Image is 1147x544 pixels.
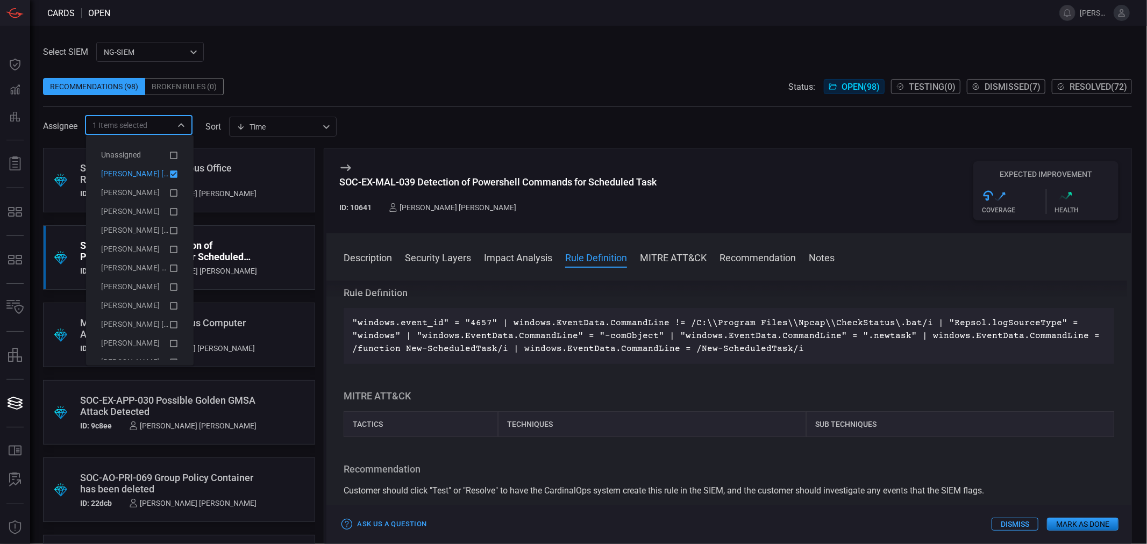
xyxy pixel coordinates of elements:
div: [PERSON_NAME] [PERSON_NAME] [389,203,516,212]
button: ALERT ANALYSIS [2,467,28,493]
h5: ID: 2c7de [80,189,112,198]
span: Unassigned [101,151,141,159]
button: Dismissed(7) [967,79,1045,94]
li: Francisco Berasain [92,277,187,296]
div: Coverage [982,206,1046,214]
span: [PERSON_NAME] [101,188,160,197]
li: JuanCarlos Garcia [92,353,187,371]
span: [PERSON_NAME] [101,245,160,253]
button: Recommendation [719,250,796,263]
span: Assignee [43,121,77,131]
div: Recommendations (98) [43,78,145,95]
button: Security Layers [405,250,471,263]
li: Jonatan Gomez [92,334,187,353]
div: [PERSON_NAME] [PERSON_NAME] [129,421,257,430]
li: JULIO ANTONIO FRESNEDA GARCIA [92,315,187,334]
h5: ID: 9f2ce [80,344,110,353]
div: Time [237,121,319,132]
span: Resolved ( 72 ) [1070,82,1127,92]
span: Customer should click "Test" or "Resolve" to have the CardinalOps system create this rule in the ... [344,485,984,496]
span: [PERSON_NAME] Mayoral [101,263,189,272]
button: Mark as Done [1047,518,1118,531]
button: Open(98) [824,79,885,94]
button: Inventory [2,295,28,320]
li: DAVID MARROQUI FRANCO [92,221,187,240]
div: Tactics [344,411,498,437]
div: SOC-AO-PRI-069 Group Policy Container has been deleted [80,472,257,495]
button: Preventions [2,103,28,129]
button: MITRE ATT&CK [640,250,707,263]
button: Description [344,250,392,263]
button: Threat Intelligence [2,515,28,541]
button: Ask Us a Question [339,516,429,533]
div: SOC-AO-PER-067 Suspicious Office Registry Key Creation [80,162,257,185]
button: Impact Analysis [484,250,552,263]
button: Rule Catalog [2,438,28,464]
h5: ID: 10641 [80,267,112,275]
h5: ID: 10641 [339,203,372,212]
div: SOC-EX-MAL-039 Detection of Powershell Commands for Scheduled Task [80,240,257,262]
div: [PERSON_NAME] [PERSON_NAME] [129,499,257,507]
button: Close [174,118,189,133]
button: Detections [2,77,28,103]
li: SAUL PAJAS DE TORO (Myself) [92,164,187,183]
h5: Expected Improvement [973,170,1118,178]
button: Rule Definition [565,250,627,263]
p: "windows.event_id" = "4657" | windows.EventData.CommandLine != /C:\\Program Files\\Npcap\\CheckSt... [352,317,1106,355]
h5: ID: 22dcb [80,499,112,507]
button: Reports [2,151,28,177]
button: MITRE - Exposures [2,199,28,225]
h3: Recommendation [344,463,1114,476]
h5: ID: 9c8ee [80,421,112,430]
span: [PERSON_NAME] [PERSON_NAME] [101,320,220,328]
label: Select SIEM [43,47,88,57]
div: Techniques [498,411,806,437]
span: [PERSON_NAME] [PERSON_NAME] [101,226,220,234]
span: [PERSON_NAME].pajas [1080,9,1109,17]
span: Open ( 98 ) [842,82,880,92]
button: MITRE - Detection Posture [2,247,28,273]
span: Status: [788,82,815,92]
span: [PERSON_NAME] [101,301,160,310]
span: [PERSON_NAME] [101,207,160,216]
button: Dashboard [2,52,28,77]
button: Dismiss [992,518,1038,531]
button: Notes [809,250,835,263]
button: Testing(0) [891,79,960,94]
div: SOC-EX-APP-030 Possible Golden GMSA Attack Detected [80,395,257,417]
div: Health [1055,206,1119,214]
li: ANTONIO GONZALEZ PEREZ [92,183,187,202]
li: David Herraiz [92,240,187,259]
span: 1 Items selected [92,120,147,131]
li: DANIEL LERMA CASIN [92,202,187,221]
button: Resolved(72) [1052,79,1132,94]
span: Testing ( 0 ) [909,82,956,92]
li: Estefania Eiras Mayoral [92,259,187,277]
span: [PERSON_NAME] [101,357,160,366]
div: Broken Rules (0) [145,78,224,95]
p: NG-SIEM [104,47,187,58]
div: SOC-EX-MAL-039 Detection of Powershell Commands for Scheduled Task [339,176,657,188]
div: Sub Techniques [806,411,1114,437]
div: MD-AO-PER-157 Suspicious Computer Account Name Change [80,317,255,340]
span: Cards [47,8,75,18]
span: [PERSON_NAME] [101,339,160,347]
span: [PERSON_NAME] [101,282,160,291]
span: [PERSON_NAME] [PERSON_NAME] (Myself) [101,169,250,178]
li: ISAAC MONTERO EUGERCIO [92,296,187,315]
button: Cards [2,390,28,416]
li: Unassigned [92,146,187,164]
button: assets [2,342,28,368]
h3: MITRE ATT&CK [344,390,1114,403]
span: Dismissed ( 7 ) [985,82,1041,92]
label: sort [205,121,221,132]
span: open [88,8,110,18]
